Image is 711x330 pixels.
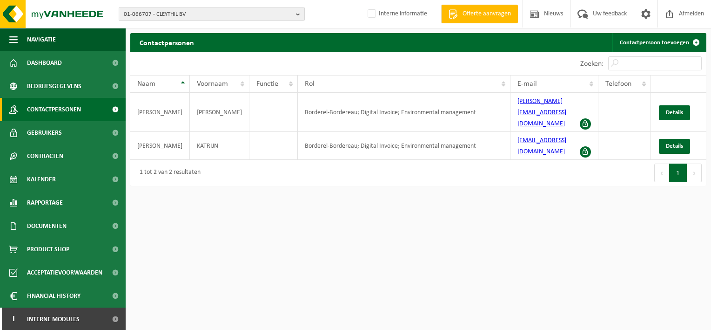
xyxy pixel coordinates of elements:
td: KATRIJN [190,132,249,160]
td: [PERSON_NAME] [130,93,190,132]
span: Rol [305,80,315,88]
span: Details [666,143,683,149]
span: Offerte aanvragen [460,9,513,19]
span: Acceptatievoorwaarden [27,261,102,284]
button: Previous [654,164,669,182]
a: Details [659,139,690,154]
span: Navigatie [27,28,56,51]
td: Borderel-Bordereau; Digital Invoice; Environmental management [298,132,510,160]
button: 1 [669,164,687,182]
label: Interne informatie [366,7,427,21]
span: Contactpersonen [27,98,81,121]
span: Functie [256,80,278,88]
span: Documenten [27,214,67,238]
td: Borderel-Bordereau; Digital Invoice; Environmental management [298,93,510,132]
td: [PERSON_NAME] [190,93,249,132]
a: Offerte aanvragen [441,5,518,23]
a: [PERSON_NAME][EMAIL_ADDRESS][DOMAIN_NAME] [517,98,566,127]
span: Gebruikers [27,121,62,144]
span: Rapportage [27,191,63,214]
h2: Contactpersonen [130,33,203,51]
td: [PERSON_NAME] [130,132,190,160]
a: Details [659,105,690,120]
div: 1 tot 2 van 2 resultaten [135,165,201,181]
span: Product Shop [27,238,69,261]
span: Naam [137,80,155,88]
a: Contactpersoon toevoegen [612,33,705,52]
span: E-mail [517,80,537,88]
button: Next [687,164,702,182]
label: Zoeken: [580,60,604,68]
span: Details [666,110,683,116]
span: 01-066707 - CLEYTHIL BV [124,7,292,21]
span: Contracten [27,144,63,168]
span: Financial History [27,284,80,308]
span: Voornaam [197,80,228,88]
button: 01-066707 - CLEYTHIL BV [119,7,305,21]
span: Dashboard [27,51,62,75]
a: [EMAIL_ADDRESS][DOMAIN_NAME] [517,137,566,155]
span: Telefoon [605,80,631,88]
span: Bedrijfsgegevens [27,75,81,98]
span: Kalender [27,168,56,191]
